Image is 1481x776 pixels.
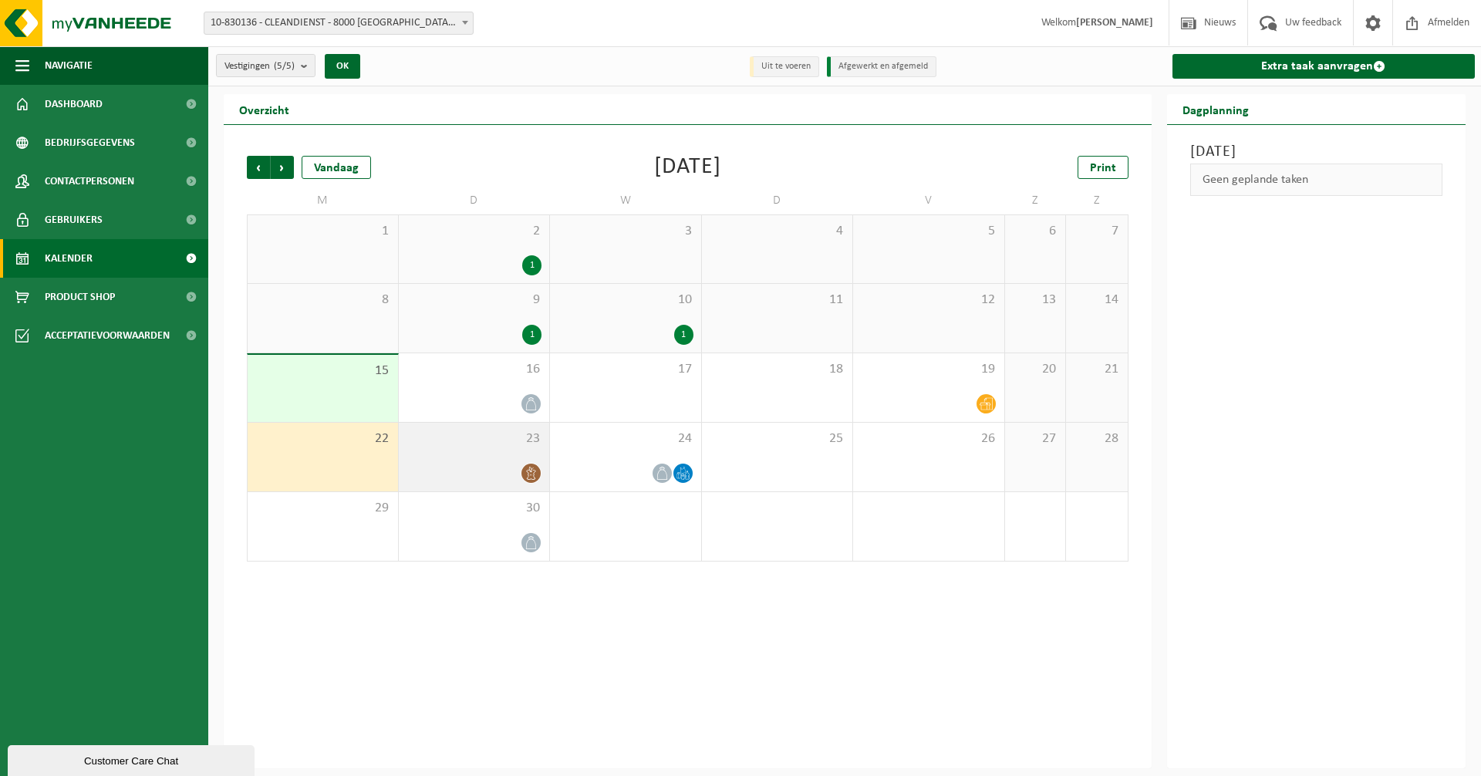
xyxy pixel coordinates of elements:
span: 19 [861,361,997,378]
span: 13 [1013,292,1058,309]
span: Acceptatievoorwaarden [45,316,170,355]
span: 6 [1013,223,1058,240]
strong: [PERSON_NAME] [1076,17,1153,29]
li: Uit te voeren [750,56,819,77]
div: 1 [522,255,541,275]
span: 29 [255,500,390,517]
span: 21 [1074,361,1119,378]
span: Product Shop [45,278,115,316]
span: Vorige [247,156,270,179]
span: 26 [861,430,997,447]
td: V [853,187,1005,214]
a: Extra taak aanvragen [1172,54,1476,79]
span: 14 [1074,292,1119,309]
span: Bedrijfsgegevens [45,123,135,162]
span: 30 [407,500,542,517]
div: 1 [674,325,693,345]
span: Kalender [45,239,93,278]
span: 5 [861,223,997,240]
td: Z [1005,187,1067,214]
td: Z [1066,187,1128,214]
span: Navigatie [45,46,93,85]
span: 23 [407,430,542,447]
span: 8 [255,292,390,309]
span: 20 [1013,361,1058,378]
td: D [399,187,551,214]
td: W [550,187,702,214]
span: 22 [255,430,390,447]
span: 16 [407,361,542,378]
span: 12 [861,292,997,309]
span: 24 [558,430,693,447]
span: 18 [710,361,845,378]
iframe: chat widget [8,742,258,776]
span: 27 [1013,430,1058,447]
span: 10 [558,292,693,309]
span: 7 [1074,223,1119,240]
span: Contactpersonen [45,162,134,201]
td: M [247,187,399,214]
span: Dashboard [45,85,103,123]
span: 15 [255,363,390,380]
a: Print [1078,156,1128,179]
span: Vestigingen [224,55,295,78]
span: 25 [710,430,845,447]
h2: Dagplanning [1167,94,1264,124]
div: Geen geplande taken [1190,164,1443,196]
span: Volgende [271,156,294,179]
span: 28 [1074,430,1119,447]
span: 10-830136 - CLEANDIENST - 8000 BRUGGE, PATHOEKEWEG 48 [204,12,474,35]
span: Print [1090,162,1116,174]
span: 4 [710,223,845,240]
li: Afgewerkt en afgemeld [827,56,936,77]
td: D [702,187,854,214]
span: Gebruikers [45,201,103,239]
span: 17 [558,361,693,378]
span: 2 [407,223,542,240]
span: 3 [558,223,693,240]
button: OK [325,54,360,79]
div: [DATE] [654,156,721,179]
span: 9 [407,292,542,309]
div: Vandaag [302,156,371,179]
count: (5/5) [274,61,295,71]
h3: [DATE] [1190,140,1443,164]
button: Vestigingen(5/5) [216,54,315,77]
span: 11 [710,292,845,309]
span: 10-830136 - CLEANDIENST - 8000 BRUGGE, PATHOEKEWEG 48 [204,12,473,34]
h2: Overzicht [224,94,305,124]
div: 1 [522,325,541,345]
span: 1 [255,223,390,240]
